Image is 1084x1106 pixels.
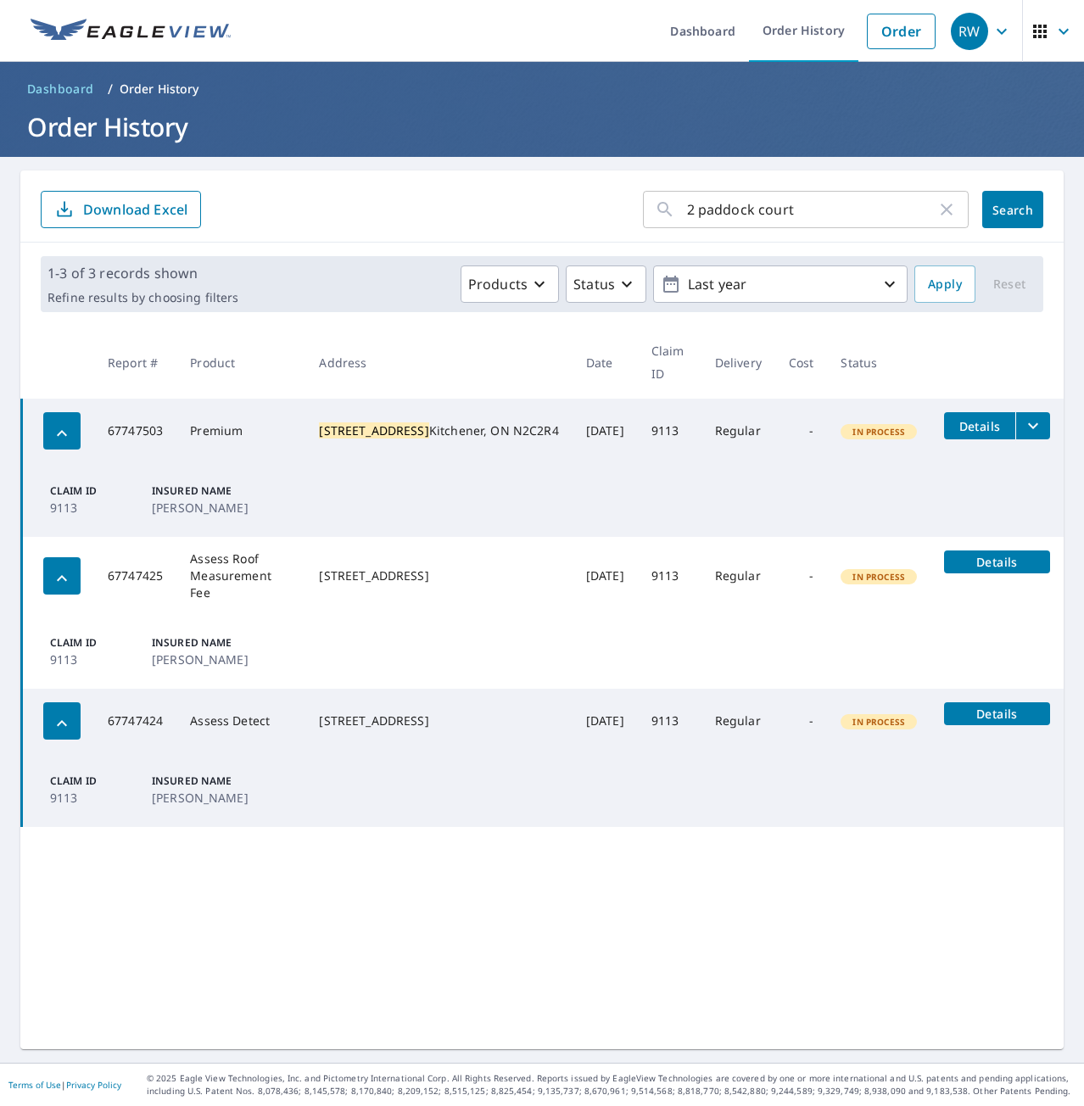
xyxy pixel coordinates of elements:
[842,716,915,728] span: In Process
[176,537,305,615] td: Assess Roof Measurement Fee
[152,499,247,517] p: [PERSON_NAME]
[83,200,187,219] p: Download Excel
[573,537,638,615] td: [DATE]
[573,274,615,294] p: Status
[842,426,915,438] span: In Process
[152,774,247,789] p: Insured Name
[461,265,559,303] button: Products
[944,412,1015,439] button: detailsBtn-67747503
[638,326,701,399] th: Claim ID
[152,483,247,499] p: Insured Name
[20,109,1064,144] h1: Order History
[31,19,231,44] img: EV Logo
[638,689,701,753] td: 9113
[944,550,1050,573] button: detailsBtn-67747425
[50,499,145,517] p: 9113
[653,265,908,303] button: Last year
[41,191,201,228] button: Download Excel
[27,81,94,98] span: Dashboard
[147,1072,1076,1098] p: © 2025 Eagle View Technologies, Inc. and Pictometry International Corp. All Rights Reserved. Repo...
[176,689,305,753] td: Assess Detect
[566,265,646,303] button: Status
[996,202,1030,218] span: Search
[319,712,558,729] div: [STREET_ADDRESS]
[8,1080,121,1090] p: |
[573,399,638,463] td: [DATE]
[66,1079,121,1091] a: Privacy Policy
[152,651,247,668] p: [PERSON_NAME]
[867,14,936,49] a: Order
[954,554,1040,570] span: Details
[775,326,828,399] th: Cost
[681,270,880,299] p: Last year
[50,635,145,651] p: Claim ID
[120,81,199,98] p: Order History
[944,702,1050,725] button: detailsBtn-67747424
[94,326,176,399] th: Report #
[176,326,305,399] th: Product
[951,13,988,50] div: RW
[50,483,145,499] p: Claim ID
[928,274,962,295] span: Apply
[47,263,238,283] p: 1-3 of 3 records shown
[775,537,828,615] td: -
[319,422,558,439] div: Kitchener, ON N2C2R4
[775,399,828,463] td: -
[176,399,305,463] td: Premium
[50,651,145,668] p: 9113
[8,1079,61,1091] a: Terms of Use
[638,399,701,463] td: 9113
[701,399,775,463] td: Regular
[638,537,701,615] td: 9113
[982,191,1043,228] button: Search
[842,571,915,583] span: In Process
[94,537,176,615] td: 67747425
[954,706,1040,722] span: Details
[701,326,775,399] th: Delivery
[954,418,1005,434] span: Details
[20,75,101,103] a: Dashboard
[319,422,428,438] mark: [STREET_ADDRESS]
[687,186,936,233] input: Address, Report #, Claim ID, etc.
[319,567,558,584] div: [STREET_ADDRESS]
[20,75,1064,103] nav: breadcrumb
[108,79,113,99] li: /
[50,789,145,807] p: 9113
[305,326,572,399] th: Address
[573,326,638,399] th: Date
[775,689,828,753] td: -
[1015,412,1050,439] button: filesDropdownBtn-67747503
[50,774,145,789] p: Claim ID
[468,274,528,294] p: Products
[827,326,930,399] th: Status
[701,537,775,615] td: Regular
[152,635,247,651] p: Insured Name
[573,689,638,753] td: [DATE]
[47,290,238,305] p: Refine results by choosing filters
[94,689,176,753] td: 67747424
[701,689,775,753] td: Regular
[914,265,975,303] button: Apply
[152,789,247,807] p: [PERSON_NAME]
[94,399,176,463] td: 67747503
